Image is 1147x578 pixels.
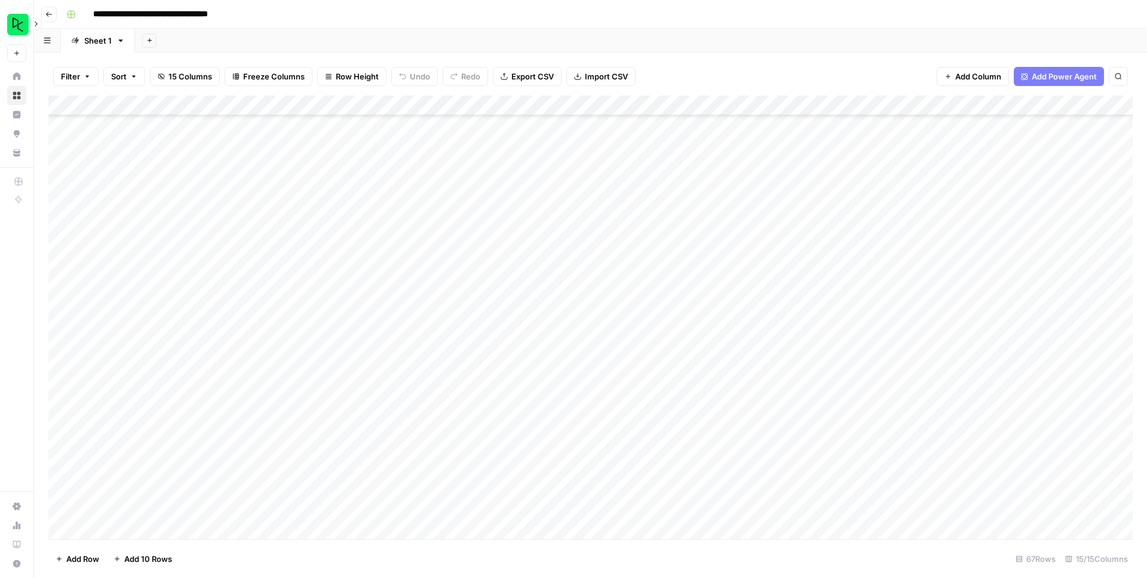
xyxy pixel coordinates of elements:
[225,67,312,86] button: Freeze Columns
[7,143,26,162] a: Your Data
[168,70,212,82] span: 15 Columns
[103,67,145,86] button: Sort
[1011,549,1060,568] div: 67 Rows
[84,35,112,47] div: Sheet 1
[7,67,26,86] a: Home
[391,67,438,86] button: Undo
[7,10,26,39] button: Workspace: DataCamp
[7,124,26,143] a: Opportunities
[566,67,636,86] button: Import CSV
[124,553,172,565] span: Add 10 Rows
[937,67,1009,86] button: Add Column
[7,14,29,35] img: DataCamp Logo
[7,535,26,554] a: Learning Hub
[61,29,135,53] a: Sheet 1
[111,70,127,82] span: Sort
[7,497,26,516] a: Settings
[317,67,387,86] button: Row Height
[7,554,26,573] button: Help + Support
[336,70,379,82] span: Row Height
[106,549,179,568] button: Add 10 Rows
[243,70,305,82] span: Freeze Columns
[7,105,26,124] a: Insights
[61,70,80,82] span: Filter
[1014,67,1104,86] button: Add Power Agent
[1032,70,1097,82] span: Add Power Agent
[150,67,220,86] button: 15 Columns
[410,70,430,82] span: Undo
[511,70,554,82] span: Export CSV
[1060,549,1133,568] div: 15/15 Columns
[48,549,106,568] button: Add Row
[461,70,480,82] span: Redo
[66,553,99,565] span: Add Row
[7,516,26,535] a: Usage
[955,70,1001,82] span: Add Column
[7,86,26,105] a: Browse
[443,67,488,86] button: Redo
[493,67,562,86] button: Export CSV
[53,67,99,86] button: Filter
[585,70,628,82] span: Import CSV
